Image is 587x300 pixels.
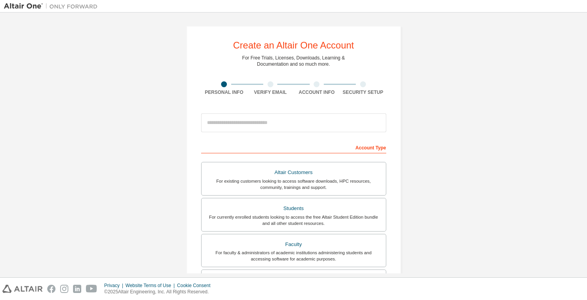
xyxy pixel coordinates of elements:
[247,89,294,95] div: Verify Email
[233,41,354,50] div: Create an Altair One Account
[201,141,386,153] div: Account Type
[60,285,68,293] img: instagram.svg
[2,285,43,293] img: altair_logo.svg
[4,2,102,10] img: Altair One
[206,167,381,178] div: Altair Customers
[73,285,81,293] img: linkedin.svg
[86,285,97,293] img: youtube.svg
[177,282,215,289] div: Cookie Consent
[242,55,345,67] div: For Free Trials, Licenses, Downloads, Learning & Documentation and so much more.
[206,178,381,190] div: For existing customers looking to access software downloads, HPC resources, community, trainings ...
[206,203,381,214] div: Students
[125,282,177,289] div: Website Terms of Use
[47,285,55,293] img: facebook.svg
[206,250,381,262] div: For faculty & administrators of academic institutions administering students and accessing softwa...
[340,89,386,95] div: Security Setup
[104,289,215,295] p: © 2025 Altair Engineering, Inc. All Rights Reserved.
[201,89,248,95] div: Personal Info
[294,89,340,95] div: Account Info
[104,282,125,289] div: Privacy
[206,214,381,226] div: For currently enrolled students looking to access the free Altair Student Edition bundle and all ...
[206,239,381,250] div: Faculty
